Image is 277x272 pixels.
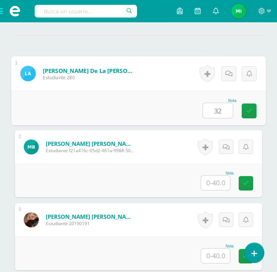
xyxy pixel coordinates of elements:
input: 0-40.0 [203,103,233,118]
input: 0-40.0 [201,176,230,190]
img: 0776f0a42fc7b979765a0a16ff6ccc90.png [24,140,39,154]
img: d61081fa4d32a2584e9020f5274a417f.png [231,4,246,19]
div: Nota [201,171,233,175]
span: Estudiante 280 [43,74,135,81]
span: Estudiante 20190191 [46,220,135,227]
a: [PERSON_NAME] [PERSON_NAME] [46,213,135,220]
input: Busca un usuario... [35,5,137,17]
div: Nota [203,99,236,103]
img: 59bd9c435c4a76e4f48e63dfce53a16f.png [24,212,39,227]
div: Nota [201,244,233,248]
span: Estudiante f21a416c-05d2-461a-9988-50e998f3a054 [46,147,135,154]
a: [PERSON_NAME] de la [PERSON_NAME] [PERSON_NAME] [43,67,135,74]
input: 0-40.0 [201,249,230,263]
img: b636727e02cc94a770edec738649bc81.png [20,66,36,81]
a: [PERSON_NAME] [PERSON_NAME] [46,140,135,147]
